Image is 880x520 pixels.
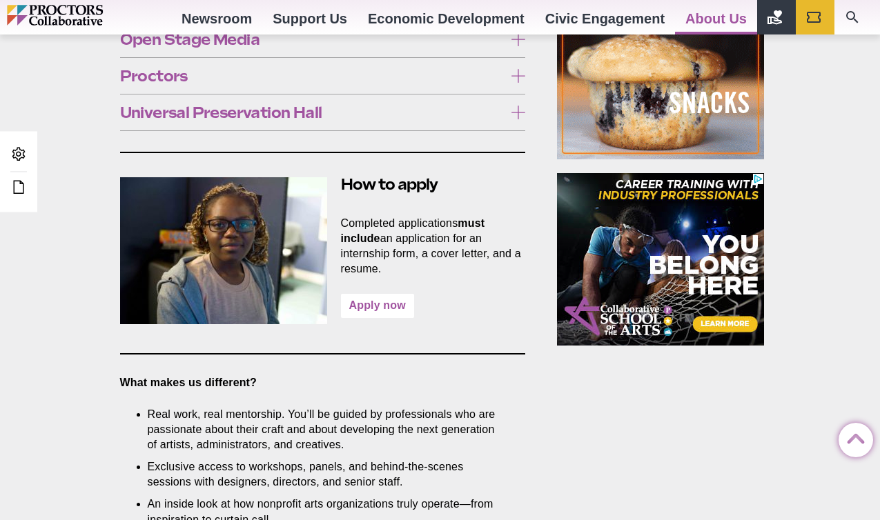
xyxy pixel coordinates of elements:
iframe: Advertisement [557,173,764,346]
img: Proctors logo [7,5,162,26]
h2: How to apply [120,174,526,195]
a: Edit this Post/Page [7,175,30,201]
a: Back to Top [839,423,866,451]
li: Exclusive access to workshops, panels, and behind-the-scenes sessions with designers, directors, ... [148,459,505,490]
span: Proctors [120,68,505,83]
span: Universal Preservation Hall [120,105,505,120]
a: Admin Area [7,142,30,168]
span: Open Stage Media [120,32,505,47]
li: Real work, real mentorship. You’ll be guided by professionals who are passionate about their craf... [148,407,505,452]
a: Apply now [341,294,414,318]
strong: What makes us different? [120,377,257,388]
